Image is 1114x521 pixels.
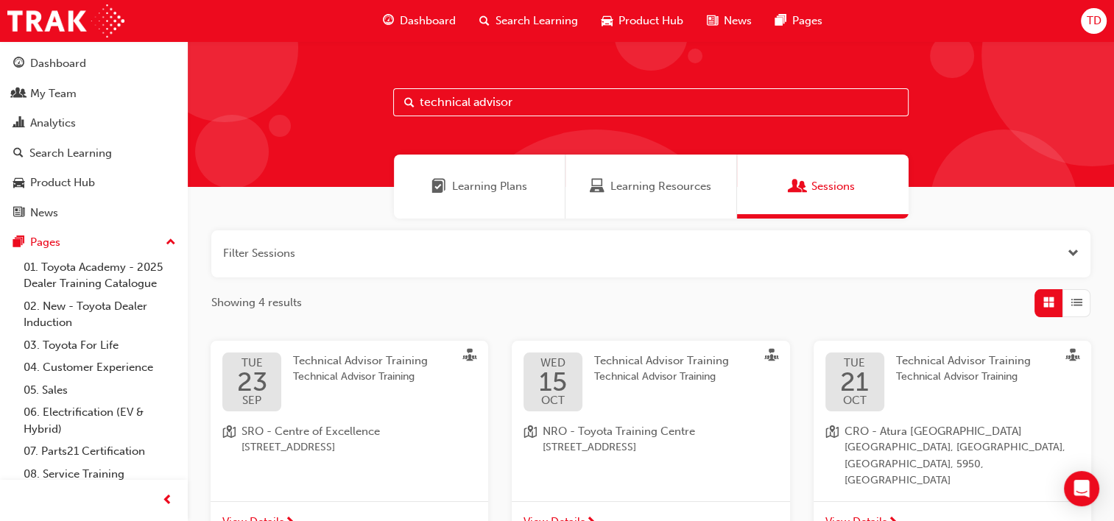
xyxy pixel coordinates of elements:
a: car-iconProduct Hub [590,6,695,36]
span: prev-icon [162,492,173,510]
span: news-icon [13,207,24,220]
span: chart-icon [13,117,24,130]
a: Learning ResourcesLearning Resources [565,155,737,219]
a: Search Learning [6,140,182,167]
div: Open Intercom Messenger [1064,471,1099,506]
span: car-icon [13,177,24,190]
span: Technical Advisor Training [594,369,729,386]
a: 03. Toyota For Life [18,334,182,357]
input: Search... [393,88,909,116]
a: guage-iconDashboard [371,6,468,36]
a: SessionsSessions [737,155,909,219]
span: [STREET_ADDRESS] [242,439,380,456]
span: SEP [237,395,267,406]
div: My Team [30,85,77,102]
a: 04. Customer Experience [18,356,182,379]
a: pages-iconPages [764,6,834,36]
img: Trak [7,4,124,38]
span: sessionType_FACE_TO_FACE-icon [463,349,476,365]
a: search-iconSearch Learning [468,6,590,36]
span: Learning Plans [431,178,446,195]
span: pages-icon [13,236,24,249]
span: sessionType_FACE_TO_FACE-icon [765,349,778,365]
span: [GEOGRAPHIC_DATA], [GEOGRAPHIC_DATA], [GEOGRAPHIC_DATA], 5950, [GEOGRAPHIC_DATA] [845,439,1079,489]
div: Analytics [30,115,76,132]
span: [STREET_ADDRESS] [543,439,695,456]
span: Technical Advisor Training [896,369,1031,386]
a: 02. New - Toyota Dealer Induction [18,295,182,334]
span: WED [539,358,567,369]
span: Product Hub [618,13,683,29]
div: Dashboard [30,55,86,72]
span: NRO - Toyota Training Centre [543,423,695,440]
span: Learning Resources [590,178,604,195]
span: news-icon [707,12,718,30]
span: Sessions [811,178,855,195]
a: TUE21OCTTechnical Advisor TrainingTechnical Advisor Training [825,352,1079,411]
button: Pages [6,229,182,256]
span: News [724,13,752,29]
span: OCT [840,395,869,406]
button: DashboardMy TeamAnalyticsSearch LearningProduct HubNews [6,47,182,229]
button: Open the filter [1068,245,1079,262]
span: Technical Advisor Training [293,369,428,386]
a: location-iconCRO - Atura [GEOGRAPHIC_DATA][GEOGRAPHIC_DATA], [GEOGRAPHIC_DATA], [GEOGRAPHIC_DATA]... [825,423,1079,489]
a: 01. Toyota Academy - 2025 Dealer Training Catalogue [18,256,182,295]
span: Pages [792,13,822,29]
span: Technical Advisor Training [896,354,1031,367]
span: people-icon [13,88,24,101]
span: TD [1086,13,1101,29]
span: location-icon [825,423,839,489]
span: Technical Advisor Training [293,354,428,367]
div: Pages [30,234,60,251]
span: Showing 4 results [211,294,302,311]
span: Learning Plans [452,178,527,195]
a: news-iconNews [695,6,764,36]
span: List [1071,294,1082,311]
a: 08. Service Training [18,463,182,486]
a: Learning PlansLearning Plans [394,155,565,219]
span: location-icon [523,423,537,456]
span: Search [404,94,415,111]
div: Product Hub [30,174,95,191]
span: search-icon [13,147,24,160]
a: Dashboard [6,50,182,77]
a: 07. Parts21 Certification [18,440,182,463]
span: car-icon [602,12,613,30]
span: Technical Advisor Training [594,354,729,367]
div: News [30,205,58,221]
span: Dashboard [400,13,456,29]
a: Analytics [6,110,182,137]
a: 06. Electrification (EV & Hybrid) [18,401,182,440]
span: sessionType_FACE_TO_FACE-icon [1066,349,1079,365]
span: guage-icon [383,12,394,30]
span: Sessions [791,178,805,195]
a: Product Hub [6,169,182,196]
a: My Team [6,80,182,107]
span: Search Learning [496,13,578,29]
span: TUE [840,358,869,369]
span: SRO - Centre of Excellence [242,423,380,440]
a: location-iconSRO - Centre of Excellence[STREET_ADDRESS] [222,423,476,456]
a: 05. Sales [18,379,182,402]
span: 23 [237,369,267,395]
span: CRO - Atura [GEOGRAPHIC_DATA] [845,423,1079,440]
span: guage-icon [13,57,24,71]
span: up-icon [166,233,176,252]
span: OCT [539,395,567,406]
a: News [6,199,182,227]
span: Learning Resources [610,178,711,195]
div: Search Learning [29,145,112,162]
span: 21 [840,369,869,395]
span: 15 [539,369,567,395]
a: WED15OCTTechnical Advisor TrainingTechnical Advisor Training [523,352,778,411]
span: pages-icon [775,12,786,30]
a: TUE23SEPTechnical Advisor TrainingTechnical Advisor Training [222,352,476,411]
span: location-icon [222,423,236,456]
button: TD [1081,8,1107,34]
a: location-iconNRO - Toyota Training Centre[STREET_ADDRESS] [523,423,778,456]
span: TUE [237,358,267,369]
